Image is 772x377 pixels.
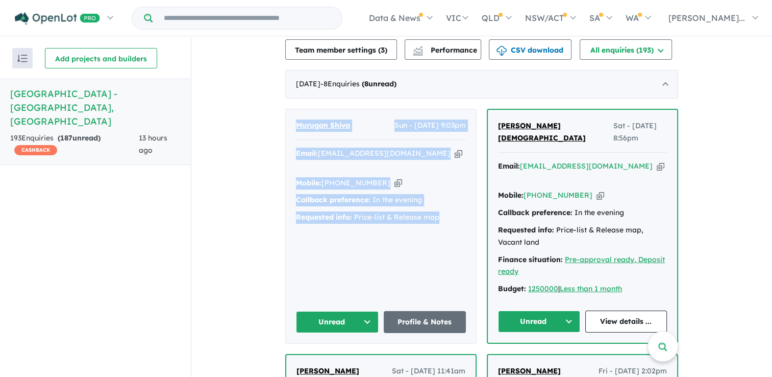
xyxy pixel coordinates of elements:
span: 13 hours ago [139,133,167,155]
span: [PERSON_NAME][DEMOGRAPHIC_DATA] [498,121,586,143]
strong: Callback preference: [296,195,370,204]
a: [PERSON_NAME][DEMOGRAPHIC_DATA] [498,120,613,145]
div: Price-list & Release map [296,211,466,224]
div: In the evening [498,207,667,219]
a: [EMAIL_ADDRESS][DOMAIN_NAME] [318,149,451,158]
span: Sat - [DATE] 8:56pm [613,120,667,145]
div: | [498,283,667,295]
strong: ( unread) [58,133,101,143]
strong: ( unread) [362,79,396,88]
div: Price-list & Release map, Vacant land [498,224,667,249]
img: Openlot PRO Logo White [15,12,100,25]
span: Murugan Shiva [296,121,350,130]
strong: Requested info: [498,225,554,234]
a: View details ... [585,311,667,333]
a: 1250000 [528,284,558,293]
button: Copy [394,178,402,188]
div: In the evening [296,194,466,206]
img: download icon [496,46,507,56]
div: 193 Enquir ies [10,132,139,157]
span: 187 [60,133,72,143]
a: [PHONE_NUMBER] [321,178,390,187]
button: Copy [657,161,664,172]
span: 3 [381,45,385,55]
button: Unread [296,311,379,333]
button: All enquiries (193) [580,39,672,60]
span: CASHBACK [14,145,57,155]
a: Pre-approval ready, Deposit ready [498,255,665,276]
strong: Mobile: [498,191,524,200]
strong: Email: [296,149,318,158]
strong: Callback preference: [498,208,572,217]
span: - 8 Enquir ies [320,79,396,88]
div: [DATE] [285,70,678,99]
img: bar-chart.svg [413,49,423,56]
img: sort.svg [17,55,28,62]
span: [PERSON_NAME]... [668,13,745,23]
a: Murugan Shiva [296,120,350,132]
a: Profile & Notes [384,311,466,333]
strong: Finance situation: [498,255,563,264]
button: CSV download [489,39,571,60]
span: [PERSON_NAME] [296,366,359,375]
a: [PHONE_NUMBER] [524,191,592,200]
button: Team member settings (3) [285,39,397,60]
strong: Requested info: [296,213,352,222]
input: Try estate name, suburb, builder or developer [155,7,340,29]
span: [PERSON_NAME] [498,366,561,375]
strong: Mobile: [296,178,321,187]
button: Add projects and builders [45,48,157,68]
button: Copy [596,190,604,201]
button: Performance [405,39,481,60]
strong: Email: [498,161,520,171]
button: Unread [498,311,580,333]
a: [EMAIL_ADDRESS][DOMAIN_NAME] [520,161,653,171]
h5: [GEOGRAPHIC_DATA] - [GEOGRAPHIC_DATA] , [GEOGRAPHIC_DATA] [10,87,181,128]
a: Less than 1 month [560,284,622,293]
strong: Budget: [498,284,526,293]
button: Copy [455,148,462,159]
span: Performance [414,45,477,55]
span: Sun - [DATE] 9:03pm [394,120,466,132]
span: 8 [364,79,368,88]
img: line-chart.svg [413,46,422,52]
